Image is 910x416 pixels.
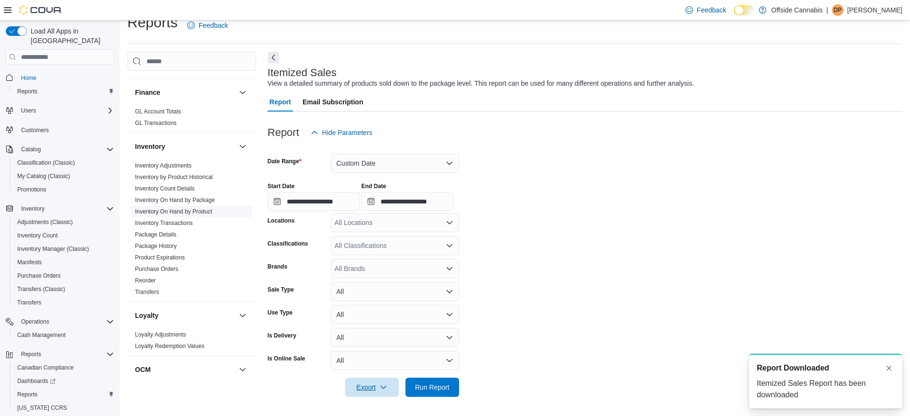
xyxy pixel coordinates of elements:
p: [PERSON_NAME] [847,4,902,16]
span: Run Report [415,382,449,392]
input: Dark Mode [734,5,754,15]
span: Reorder [135,277,156,284]
h3: Report [268,127,299,138]
button: Finance [237,87,248,98]
span: Reports [13,389,114,400]
span: Inventory [21,205,45,213]
span: Home [17,71,114,83]
h3: Loyalty [135,311,158,320]
a: Transfers [135,289,159,295]
span: Inventory Count [13,230,114,241]
span: Hide Parameters [322,128,372,137]
a: Inventory Count Details [135,185,195,192]
label: Date Range [268,157,302,165]
a: Package Details [135,231,177,238]
span: Catalog [17,144,114,155]
button: Users [2,104,118,117]
span: Reports [17,349,114,360]
button: Reports [10,85,118,98]
button: Open list of options [446,242,453,249]
a: Feedback [183,16,232,35]
button: All [331,351,459,370]
span: Dark Mode [734,15,734,16]
span: Manifests [17,259,42,266]
label: Locations [268,217,295,225]
label: Sale Type [268,286,294,293]
label: Start Date [268,182,295,190]
a: Dashboards [13,375,59,387]
a: Purchase Orders [135,266,179,272]
button: Transfers (Classic) [10,282,118,296]
span: [US_STATE] CCRS [17,404,67,412]
span: Operations [21,318,49,326]
span: Report [270,92,291,112]
a: Inventory Manager (Classic) [13,243,93,255]
a: Inventory On Hand by Package [135,197,215,203]
button: Inventory Count [10,229,118,242]
span: Canadian Compliance [17,364,74,371]
span: Home [21,74,36,82]
span: Dashboards [17,377,56,385]
span: Purchase Orders [17,272,61,280]
span: Product Expirations [135,254,185,261]
span: Loyalty Redemption Values [135,342,204,350]
span: Reports [21,350,41,358]
span: Transfers [17,299,41,306]
button: Classification (Classic) [10,156,118,169]
button: Finance [135,88,235,97]
div: Daniel Pelchovitz [832,4,843,16]
button: Loyalty [135,311,235,320]
button: Inventory [2,202,118,215]
input: Press the down key to open a popover containing a calendar. [361,192,453,211]
span: Inventory by Product Historical [135,173,213,181]
label: Classifications [268,240,308,247]
label: Is Delivery [268,332,296,339]
span: My Catalog (Classic) [13,170,114,182]
a: Inventory On Hand by Product [135,208,212,215]
button: Hide Parameters [307,123,376,142]
span: Inventory Manager (Classic) [17,245,89,253]
button: Dismiss toast [883,362,895,374]
button: My Catalog (Classic) [10,169,118,183]
span: Canadian Compliance [13,362,114,373]
img: Cova [19,5,62,15]
span: GL Transactions [135,119,177,127]
span: Promotions [17,186,46,193]
span: Washington CCRS [13,402,114,414]
span: My Catalog (Classic) [17,172,70,180]
p: | [826,4,828,16]
button: Open list of options [446,219,453,226]
a: Inventory Count [13,230,62,241]
button: Reports [17,349,45,360]
span: Inventory Transactions [135,219,193,227]
button: Next [268,52,279,63]
button: OCM [135,365,235,374]
span: Catalog [21,146,41,153]
span: Transfers (Classic) [17,285,65,293]
button: Operations [2,315,118,328]
label: Use Type [268,309,292,316]
button: Export [345,378,399,397]
span: Inventory On Hand by Package [135,196,215,204]
a: GL Account Totals [135,108,181,115]
button: Operations [17,316,53,327]
span: Customers [21,126,49,134]
button: Catalog [17,144,45,155]
a: Manifests [13,257,45,268]
span: Package History [135,242,177,250]
a: Feedback [682,0,730,20]
button: Inventory Manager (Classic) [10,242,118,256]
input: Press the down key to open a popover containing a calendar. [268,192,360,211]
button: Cash Management [10,328,118,342]
span: Transfers [13,297,114,308]
span: Inventory Count [17,232,58,239]
button: All [331,282,459,301]
span: Operations [17,316,114,327]
a: Transfers [13,297,45,308]
a: Inventory by Product Historical [135,174,213,180]
span: Customers [17,124,114,136]
button: Inventory [135,142,235,151]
